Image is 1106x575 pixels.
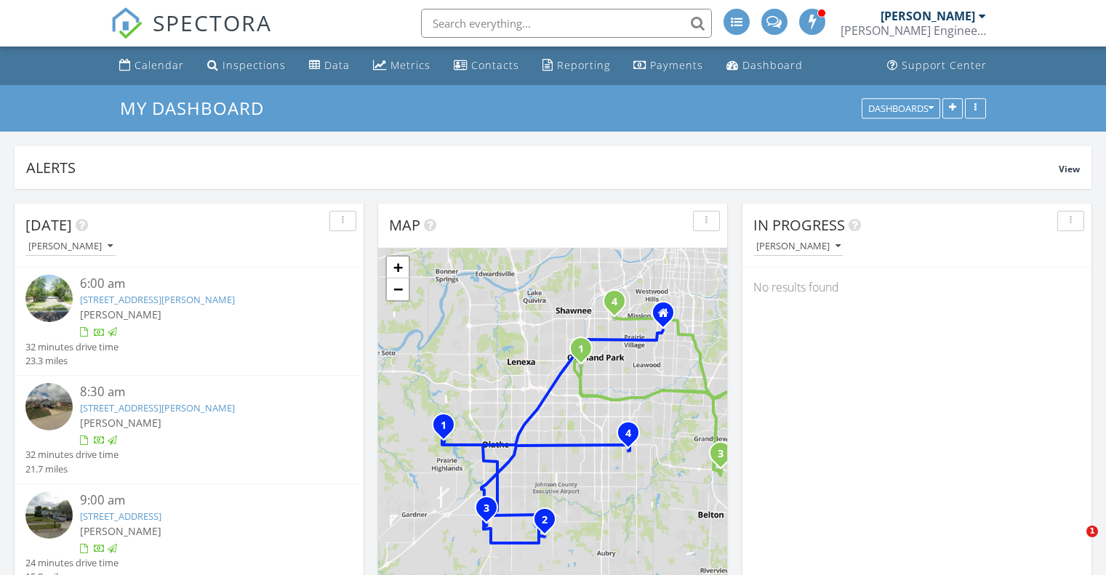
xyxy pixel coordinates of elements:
i: 4 [612,297,617,307]
div: Reporting [557,58,610,72]
div: 14701 Pine View Drive, Grandview, MO 64030 [721,453,729,462]
a: Zoom out [387,278,409,300]
div: Payments [650,58,703,72]
i: 4 [625,429,631,439]
div: 24 minutes drive time [25,556,119,570]
span: [PERSON_NAME] [80,307,161,321]
span: 1 [1086,526,1098,537]
a: 8:30 am [STREET_ADDRESS][PERSON_NAME] [PERSON_NAME] 32 minutes drive time 21.7 miles [25,383,353,476]
a: Zoom in [387,257,409,278]
div: Support Center [902,58,987,72]
button: Dashboards [862,98,940,118]
iframe: Intercom live chat [1057,526,1091,560]
div: 21.7 miles [25,462,119,476]
div: 8918 Switzer Street, Overland Park, KS 66214 [581,348,590,357]
div: Dashboard [742,58,803,72]
a: Contacts [448,52,525,79]
div: 23.3 miles [25,354,119,368]
div: 32 minutes drive time [25,448,119,462]
div: 4804 West 138th Street, Overland Park, KS 66224 [628,433,637,441]
button: [PERSON_NAME] [753,237,843,257]
div: 13340 Kimberly Circle, Olathe, KS 66061 [444,425,452,433]
a: SPECTORA [111,20,272,50]
div: Calendar [135,58,184,72]
img: The Best Home Inspection Software - Spectora [111,7,143,39]
i: 1 [441,421,446,431]
div: [PERSON_NAME] [881,9,975,23]
span: [PERSON_NAME] [80,524,161,538]
a: Data [303,52,356,79]
span: In Progress [753,215,845,235]
div: Metrics [390,58,430,72]
div: 6419 West 62nd Street , Mission, KS 66202 [614,301,623,310]
a: [STREET_ADDRESS][PERSON_NAME] [80,293,235,306]
a: [STREET_ADDRESS] [80,510,161,523]
div: Data [324,58,350,72]
a: Reporting [537,52,616,79]
a: Dashboard [721,52,809,79]
i: 2 [542,515,548,526]
div: No results found [742,268,1091,307]
div: Inspections [223,58,286,72]
span: SPECTORA [153,7,272,38]
button: [PERSON_NAME] [25,237,116,257]
a: My Dashboard [120,96,276,120]
div: [PERSON_NAME] [28,241,113,252]
div: 32 minutes drive time [25,340,119,354]
div: Schroeder Engineering, LLC [841,23,986,38]
i: 3 [484,504,489,514]
a: Inspections [201,52,292,79]
span: View [1059,163,1080,175]
span: [PERSON_NAME] [80,416,161,430]
a: [STREET_ADDRESS][PERSON_NAME] [80,401,235,414]
img: streetview [25,491,73,539]
a: 6:00 am [STREET_ADDRESS][PERSON_NAME] [PERSON_NAME] 32 minutes drive time 23.3 miles [25,275,353,368]
div: Alerts [26,158,1059,177]
div: 9:00 am [80,491,326,510]
a: Support Center [881,52,993,79]
div: Dashboards [868,103,934,113]
i: 3 [718,449,724,459]
img: streetview [25,383,73,430]
a: Metrics [367,52,436,79]
div: [PERSON_NAME] [756,241,841,252]
input: Search everything... [421,9,712,38]
a: Payments [628,52,709,79]
div: Contacts [471,58,519,72]
div: 8:30 am [80,383,326,401]
a: Calendar [113,52,190,79]
div: 21155 West 180th Street, Olathe, KS 66062 [486,507,495,516]
div: 6923 Edgevale Road, Kansas City MO 64113 [663,313,672,321]
span: Map [389,215,420,235]
img: streetview [25,275,73,322]
i: 1 [578,345,584,355]
div: 14440 West 187th Terrace, Olathe, KS 66062 [545,519,553,528]
div: 6:00 am [80,275,326,293]
span: [DATE] [25,215,72,235]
